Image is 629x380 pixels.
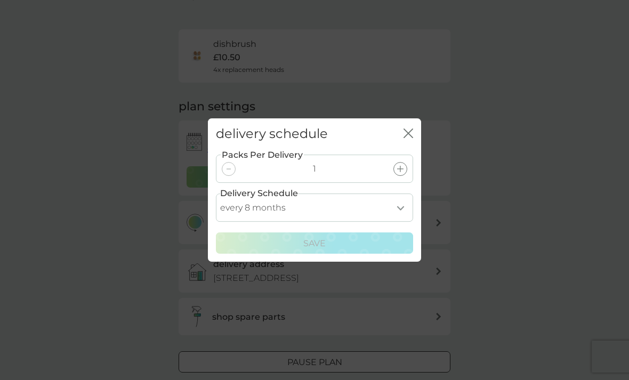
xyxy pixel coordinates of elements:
[313,162,316,176] p: 1
[303,237,326,250] p: Save
[404,128,413,140] button: close
[216,232,413,254] button: Save
[221,148,304,162] label: Packs Per Delivery
[216,126,328,142] h2: delivery schedule
[220,187,298,200] label: Delivery Schedule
